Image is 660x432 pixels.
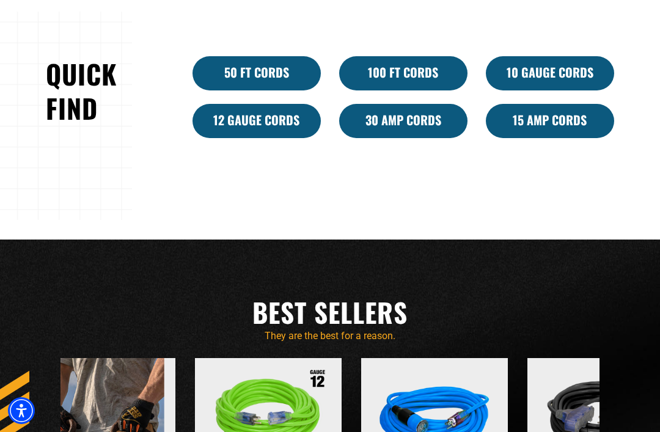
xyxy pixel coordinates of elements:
a: 12 Gauge Cords [193,104,321,138]
a: 15 Amp Cords [486,104,614,138]
h2: Quick Find [46,56,174,125]
a: 50 ft cords [193,56,321,90]
h2: Best Sellers [46,295,614,329]
a: 30 Amp Cords [339,104,468,138]
p: They are the best for a reason. [46,329,614,343]
a: 10 Gauge Cords [486,56,614,90]
div: Accessibility Menu [8,397,35,424]
a: 100 Ft Cords [339,56,468,90]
